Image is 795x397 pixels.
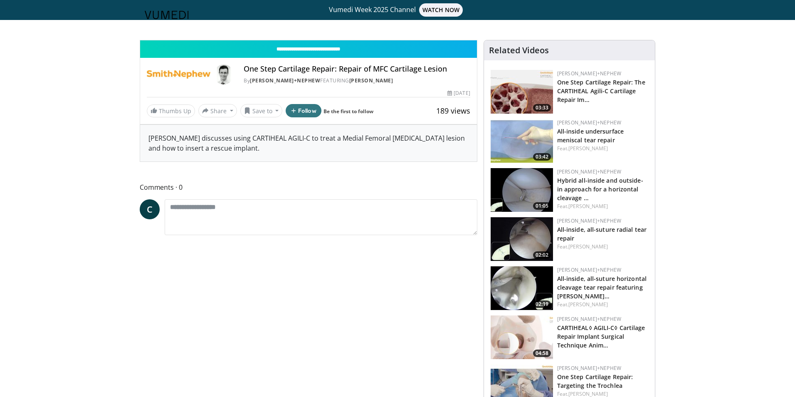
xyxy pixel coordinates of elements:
h3: One Step Cartilage Repair: The CARTIHEAL Agili-C Cartilage Repair Implant Early Science to Positi... [557,77,648,104]
h3: Hybrid all-inside and outside-in approach for a horizontal cleavage tear repair [557,176,648,202]
img: 781f413f-8da4-4df1-9ef9-bed9c2d6503b.150x105_q85_crop-smart_upscale.jpg [491,70,553,114]
a: [PERSON_NAME]+Nephew [557,266,621,273]
button: Save to [240,104,283,117]
button: Follow [286,104,321,117]
a: [PERSON_NAME] [568,301,608,308]
div: Feat. [557,301,648,308]
img: 173c071b-399e-4fbc-8156-5fdd8d6e2d0e.150x105_q85_crop-smart_upscale.jpg [491,266,553,310]
span: 03:33 [533,104,551,112]
div: Feat. [557,145,648,152]
div: Feat. [557,243,648,251]
div: By FEATURING [244,77,470,84]
a: [PERSON_NAME]+Nephew [557,365,621,372]
a: All-inside, all-suture horizontal cleavage tear repair featuring [PERSON_NAME]… [557,275,647,300]
a: 04:58 [491,315,553,359]
span: 03:42 [533,153,551,161]
img: 02c34c8e-0ce7-40b9-85e3-cdd59c0970f9.150x105_q85_crop-smart_upscale.jpg [491,119,553,163]
a: [PERSON_NAME] [568,203,608,210]
img: 0d5ae7a0-0009-4902-af95-81e215730076.150x105_q85_crop-smart_upscale.jpg [491,217,553,261]
div: Feat. [557,203,648,210]
span: Comments 0 [140,182,477,193]
a: All-inside undersurface meniscal tear repair [557,127,624,144]
a: 02:19 [491,266,553,310]
a: [PERSON_NAME]+Nephew [557,168,621,175]
img: Avatar [214,65,234,84]
a: Hybrid all-inside and outside-in approach for a horizontal cleavage … [557,176,643,202]
a: [PERSON_NAME] [568,243,608,250]
h4: Related Videos [489,45,549,55]
span: 189 views [436,106,470,116]
a: 01:05 [491,168,553,212]
a: All-inside, all-suture radial tear repair [557,226,647,242]
a: [PERSON_NAME]+Nephew [250,77,320,84]
div: [DATE] [447,89,470,97]
a: Thumbs Up [147,104,195,117]
div: [PERSON_NAME] discusses using CARTIHEAL AGILI-C to treat a Medial Femoral [MEDICAL_DATA] lesion a... [140,125,477,161]
span: 02:02 [533,251,551,259]
a: Be the first to follow [323,108,373,115]
span: 04:58 [533,350,551,357]
img: VuMedi Logo [145,11,189,19]
button: Share [198,104,237,117]
span: 01:05 [533,202,551,210]
a: [PERSON_NAME]+Nephew [557,217,621,224]
a: [PERSON_NAME]+Nephew [557,70,621,77]
a: 03:33 [491,70,553,114]
a: 03:42 [491,119,553,163]
a: C [140,199,160,219]
a: One Step Cartilage Repair: The CARTIHEAL Agili-C Cartilage Repair Im… [557,78,645,104]
a: 02:02 [491,217,553,261]
a: [PERSON_NAME] [349,77,393,84]
a: One Step Cartilage Repair: Targeting the Trochlea [557,373,633,390]
a: [PERSON_NAME]+Nephew [557,315,621,323]
h3: CARTIHEAL◊ AGILI-C◊ Cartilage Repair Implant Surgical Technique Animation [557,323,648,349]
img: 0d962de6-6f40-43c7-a91b-351674d85659.150x105_q85_crop-smart_upscale.jpg [491,315,553,359]
img: 364c13b8-bf65-400b-a941-5a4a9c158216.150x105_q85_crop-smart_upscale.jpg [491,168,553,212]
h3: All-inside, all-suture horizontal cleavage tear repair featuring haybale stitches [557,274,648,300]
img: Smith+Nephew [147,65,210,84]
a: CARTIHEAL◊ AGILI-C◊ Cartilage Repair Implant Surgical Technique Anim… [557,324,645,349]
a: [PERSON_NAME] [568,145,608,152]
h4: One Step Cartilage Repair: Repair of MFC Cartilage Lesion [244,65,470,74]
span: 02:19 [533,300,551,308]
a: [PERSON_NAME]+Nephew [557,119,621,126]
